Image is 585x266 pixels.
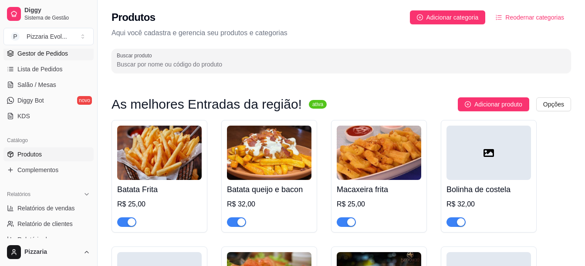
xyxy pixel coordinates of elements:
span: Sistema de Gestão [24,14,90,21]
p: Aqui você cadastra e gerencia seu produtos e categorias [112,28,571,38]
img: product-image [117,126,202,180]
button: Select a team [3,28,94,45]
div: R$ 25,00 [117,199,202,209]
h4: Bolinha de costela [446,183,531,196]
h4: Batata Frita [117,183,202,196]
span: plus-circle [417,14,423,20]
button: Adicionar categoria [410,10,486,24]
span: Gestor de Pedidos [17,49,68,58]
span: Complementos [17,166,58,174]
a: Diggy Botnovo [3,93,94,107]
h3: As melhores Entradas da região! [112,99,302,110]
div: R$ 32,00 [446,199,531,209]
span: ordered-list [496,14,502,20]
a: DiggySistema de Gestão [3,3,94,24]
button: Reodernar categorias [489,10,571,24]
button: Opções [536,97,571,111]
input: Buscar produto [117,60,566,69]
a: Relatórios de vendas [3,201,94,215]
a: Salão / Mesas [3,78,94,92]
div: Pizzaria Evol ... [27,32,67,41]
h2: Produtos [112,10,156,24]
a: Relatório de mesas [3,233,94,246]
a: Complementos [3,163,94,177]
span: Diggy [24,7,90,14]
div: R$ 32,00 [227,199,311,209]
span: Diggy Bot [17,96,44,105]
img: product-image [227,126,311,180]
span: Adicionar categoria [426,13,479,22]
span: Produtos [17,150,42,159]
div: R$ 25,00 [337,199,421,209]
span: Salão / Mesas [17,80,56,89]
a: Produtos [3,147,94,161]
span: Opções [543,100,564,109]
span: Reodernar categorias [505,13,564,22]
span: Relatório de mesas [17,235,70,244]
span: Lista de Pedidos [17,65,63,73]
a: KDS [3,109,94,123]
h4: Macaxeira frita [337,183,421,196]
span: Relatório de clientes [17,219,73,228]
h4: Batata queijo e bacon [227,183,311,196]
span: Relatórios [7,191,30,198]
button: Pizzaria [3,242,94,263]
span: KDS [17,112,30,120]
a: Lista de Pedidos [3,62,94,76]
span: plus-circle [465,101,471,107]
div: Catálogo [3,133,94,147]
img: product-image [337,126,421,180]
button: Adicionar produto [458,97,529,111]
span: Relatórios de vendas [17,204,75,213]
span: Adicionar produto [474,100,522,109]
sup: ativa [309,100,327,109]
span: P [11,32,20,41]
label: Buscar produto [117,52,155,59]
a: Relatório de clientes [3,217,94,231]
a: Gestor de Pedidos [3,47,94,60]
span: Pizzaria [24,248,80,256]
